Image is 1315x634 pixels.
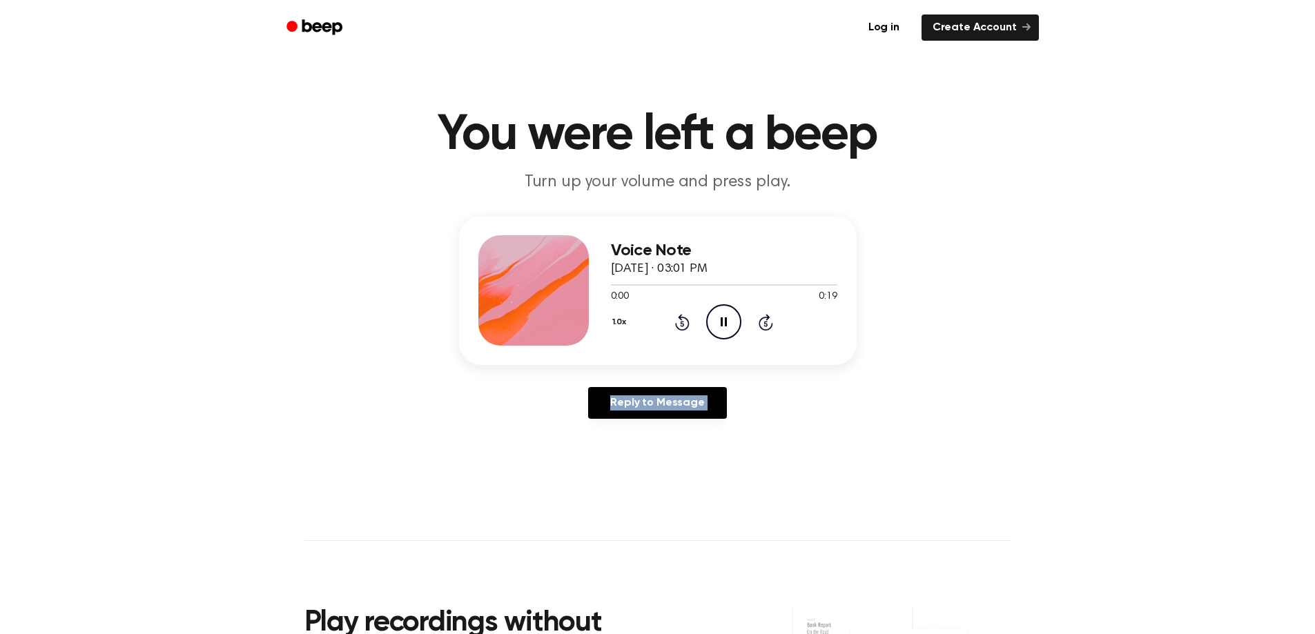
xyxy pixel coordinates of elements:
[611,263,708,275] span: [DATE] · 03:01 PM
[922,14,1039,41] a: Create Account
[588,387,726,419] a: Reply to Message
[393,171,923,194] p: Turn up your volume and press play.
[611,290,629,304] span: 0:00
[855,12,913,43] a: Log in
[611,241,837,260] h3: Voice Note
[304,110,1011,160] h1: You were left a beep
[819,290,837,304] span: 0:19
[611,310,632,334] button: 1.0x
[277,14,355,41] a: Beep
